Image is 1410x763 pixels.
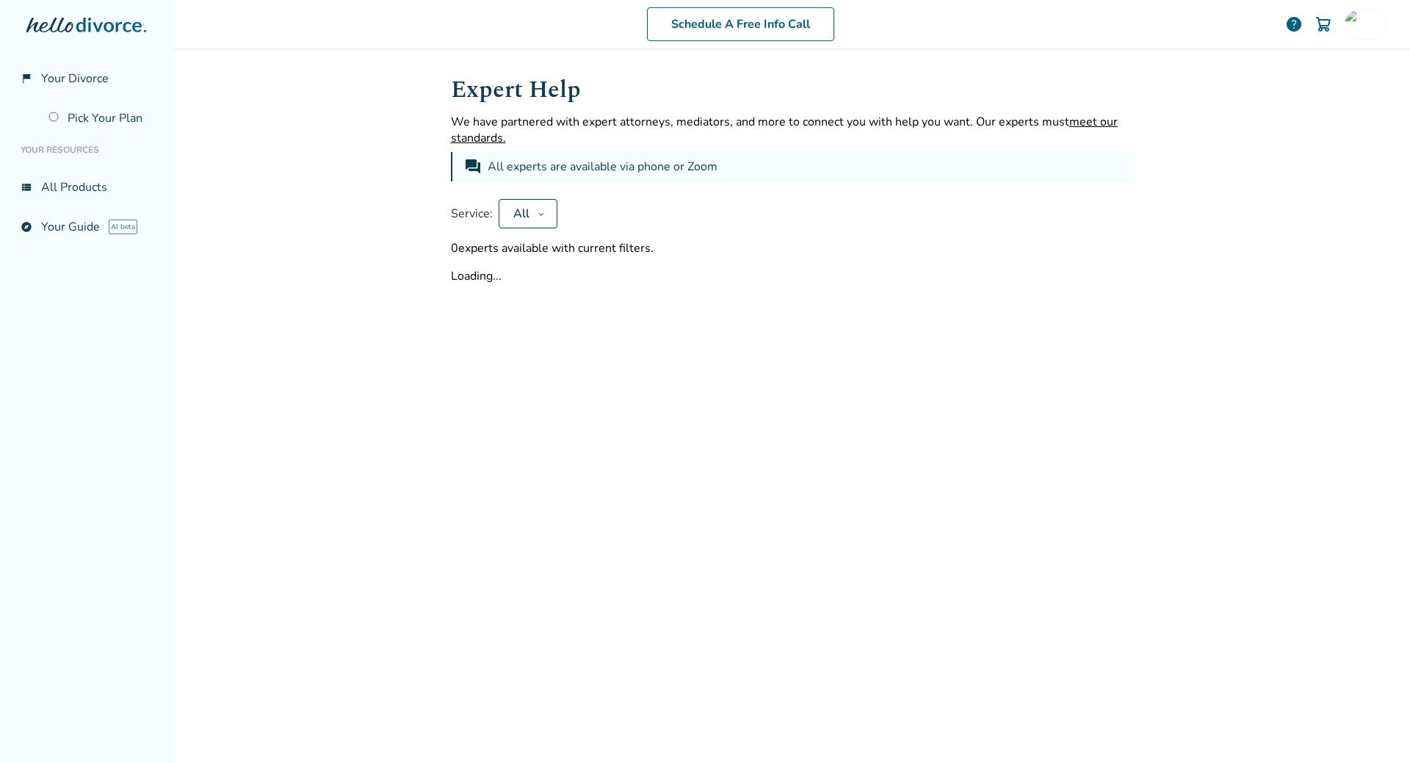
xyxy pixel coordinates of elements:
img: msshela1@gmail.com [1345,10,1374,39]
h1: Expert Help [451,72,1132,108]
li: Your Resources [12,135,161,164]
p: We have partnered with expert attorneys, mediators, and more to connect you with help you want. O... [451,114,1132,146]
span: forum [464,158,482,176]
button: All [499,199,557,228]
span: Service: [451,206,493,222]
div: All experts are available via phone or Zoom [488,158,720,176]
a: Schedule A Free Info Call [647,7,834,41]
span: explore [21,221,32,233]
a: help [1285,15,1303,33]
span: Your Divorce [41,70,109,87]
img: Cart [1315,15,1332,33]
span: flag_2 [21,73,32,84]
span: view_list [21,181,32,193]
span: meet our standards. [451,114,1118,146]
div: All [511,206,532,222]
span: AI beta [109,220,137,234]
a: exploreYour GuideAI beta [12,210,161,244]
div: 0 experts available with current filters. [451,240,1132,256]
a: view_listAll Products [12,170,161,204]
a: Pick Your Plan [40,101,161,135]
div: Loading... [451,268,1132,284]
a: flag_2Your Divorce [12,62,161,95]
